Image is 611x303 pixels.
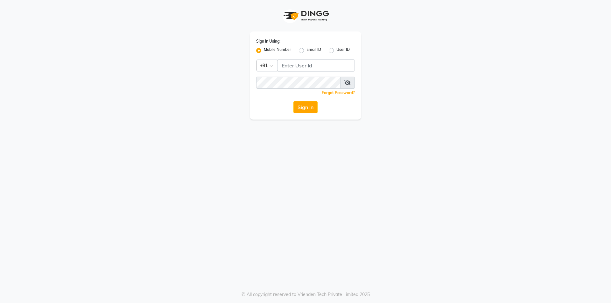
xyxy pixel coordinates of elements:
input: Username [256,77,341,89]
label: Email ID [306,47,321,54]
label: Sign In Using: [256,38,280,44]
label: User ID [336,47,350,54]
input: Username [277,59,355,72]
button: Sign In [293,101,318,113]
label: Mobile Number [264,47,291,54]
a: Forgot Password? [322,90,355,95]
img: logo1.svg [280,6,331,25]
